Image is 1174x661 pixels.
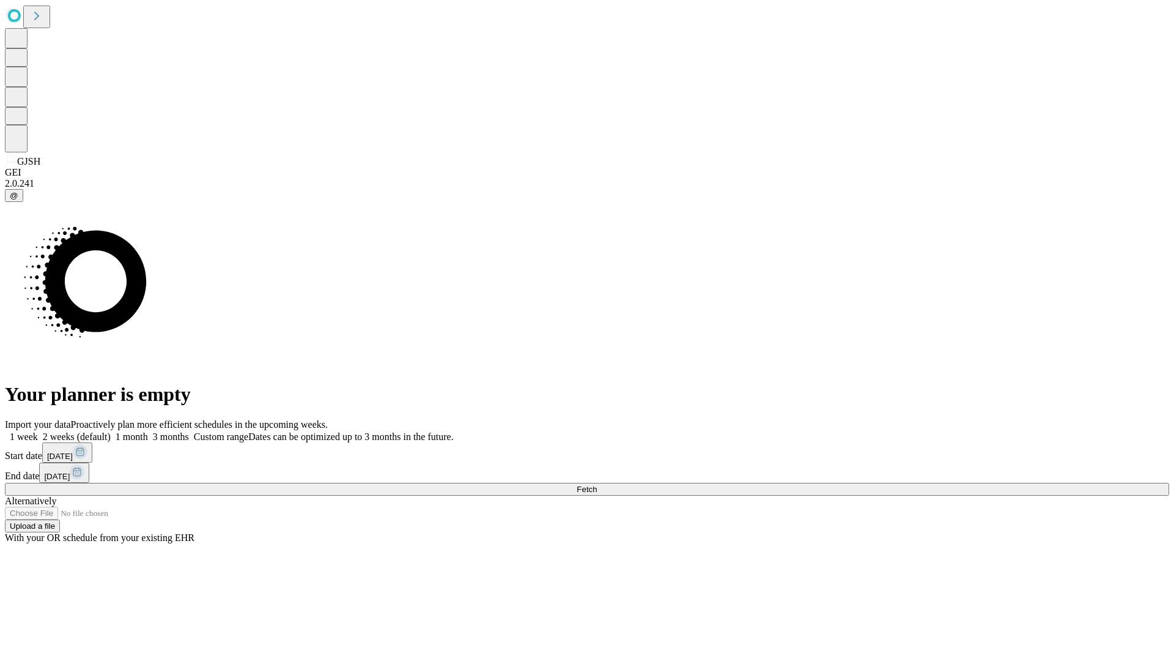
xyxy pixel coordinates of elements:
span: With your OR schedule from your existing EHR [5,532,194,543]
div: 2.0.241 [5,178,1169,189]
button: @ [5,189,23,202]
span: Custom range [194,431,248,442]
h1: Your planner is empty [5,383,1169,406]
span: Proactively plan more efficient schedules in the upcoming weeks. [71,419,328,430]
span: 1 month [116,431,148,442]
span: Fetch [577,485,597,494]
span: Import your data [5,419,71,430]
span: [DATE] [44,472,70,481]
span: 3 months [153,431,189,442]
span: @ [10,191,18,200]
span: 1 week [10,431,38,442]
span: Alternatively [5,496,56,506]
button: Fetch [5,483,1169,496]
button: [DATE] [39,463,89,483]
div: End date [5,463,1169,483]
span: [DATE] [47,452,73,461]
div: Start date [5,443,1169,463]
button: [DATE] [42,443,92,463]
button: Upload a file [5,520,60,532]
span: Dates can be optimized up to 3 months in the future. [248,431,453,442]
span: 2 weeks (default) [43,431,111,442]
div: GEI [5,167,1169,178]
span: GJSH [17,156,40,166]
